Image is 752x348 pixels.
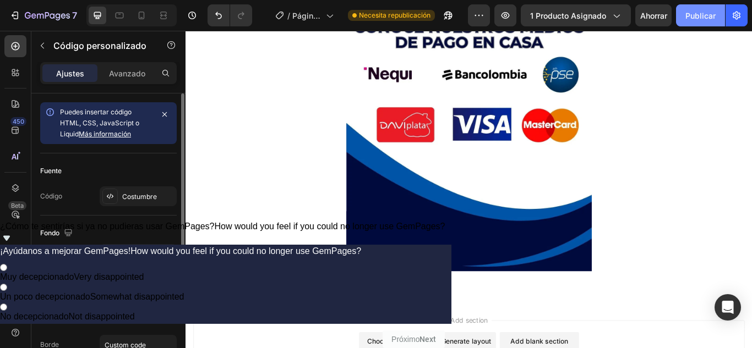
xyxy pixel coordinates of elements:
[53,39,147,52] p: Código personalizado
[359,11,431,19] font: Necesita republicación
[685,11,716,20] font: Publicar
[56,69,84,78] font: Ajustes
[53,40,146,51] font: Código personalizado
[60,108,139,138] font: Puedes insertar código HTML, CSS, JavaScript o Liquid
[208,4,252,26] div: Deshacer/Rehacer
[13,118,24,125] font: 450
[292,11,321,90] font: Página del producto - 12 [PERSON_NAME], 09:58:26
[40,167,62,175] font: Fuente
[79,130,131,138] a: Más información
[186,31,752,348] iframe: Área de diseño
[304,332,357,343] span: Add section
[635,4,672,26] button: Ahorrar
[640,11,667,20] font: Ahorrar
[109,69,145,78] font: Avanzado
[11,202,24,209] font: Beta
[4,4,82,26] button: 7
[72,10,77,21] font: 7
[715,294,741,321] div: Abrir Intercom Messenger
[676,4,725,26] button: Publicar
[287,11,290,20] font: /
[40,192,62,200] font: Código
[122,192,157,201] font: Costumbre
[530,11,606,20] font: 1 producto asignado
[521,4,631,26] button: 1 producto asignado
